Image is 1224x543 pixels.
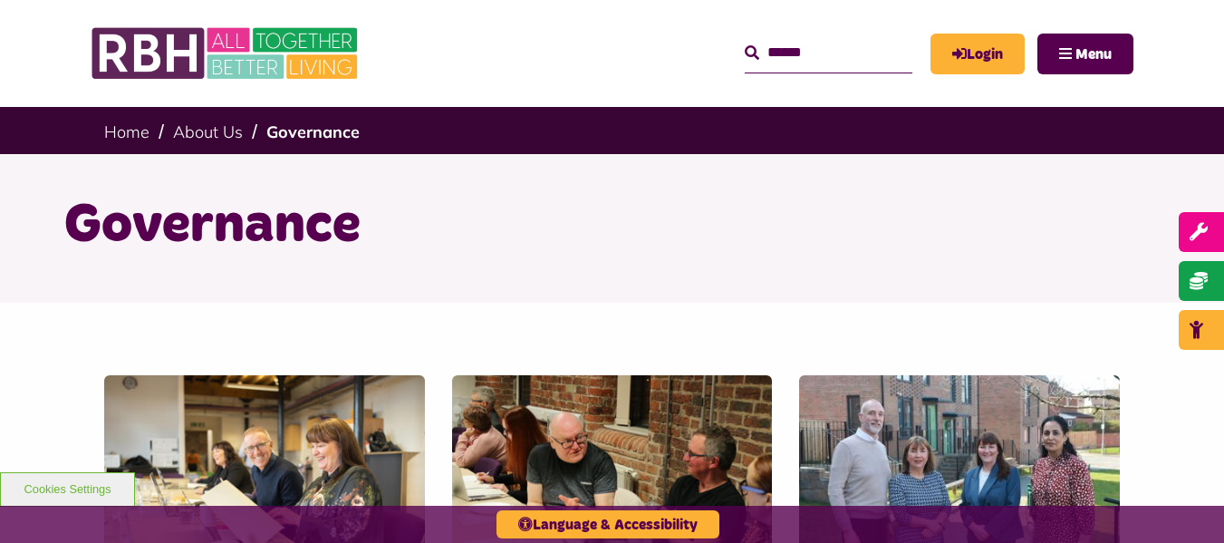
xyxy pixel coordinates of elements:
[1037,34,1133,74] button: Navigation
[930,34,1025,74] a: MyRBH
[266,121,360,142] a: Governance
[104,121,149,142] a: Home
[173,121,243,142] a: About Us
[496,510,719,538] button: Language & Accessibility
[91,18,362,89] img: RBH
[1142,461,1224,543] iframe: Netcall Web Assistant for live chat
[64,190,1161,261] h1: Governance
[1075,47,1112,62] span: Menu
